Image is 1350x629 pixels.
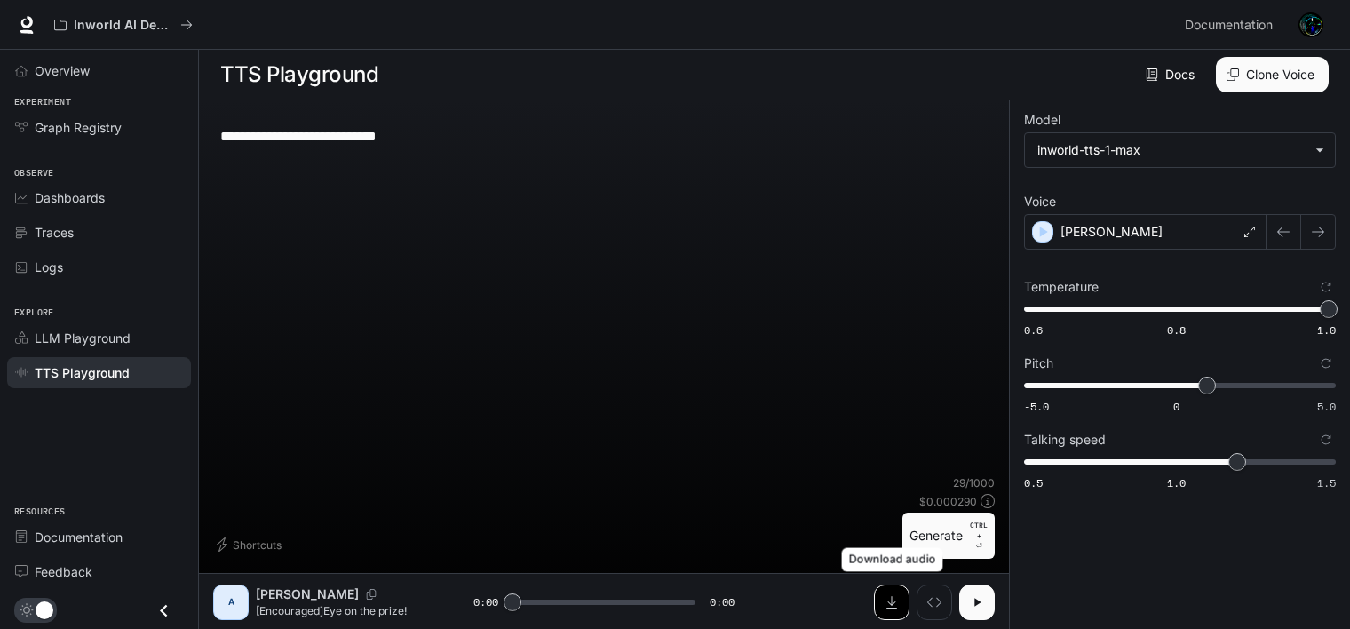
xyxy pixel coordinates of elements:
p: ⏎ [970,520,988,552]
div: Download audio [842,548,943,572]
p: Talking speed [1024,434,1106,446]
div: inworld-tts-1-max [1037,141,1306,159]
a: Documentation [1178,7,1286,43]
a: Logs [7,251,191,283]
button: GenerateCTRL +⏎ [902,513,995,559]
a: Documentation [7,522,191,553]
a: Overview [7,55,191,86]
p: Inworld AI Demos [74,18,173,33]
a: Feedback [7,556,191,587]
button: All workspaces [46,7,201,43]
span: Graph Registry [35,118,122,137]
button: Copy Voice ID [359,589,384,600]
button: User avatar [1293,7,1329,43]
p: [PERSON_NAME] [256,585,359,603]
a: Graph Registry [7,112,191,143]
span: 0:00 [473,593,498,611]
span: 1.0 [1317,322,1336,338]
p: Temperature [1024,281,1099,293]
span: 0:00 [710,593,735,611]
button: Clone Voice [1216,57,1329,92]
span: Logs [35,258,63,276]
img: User avatar [1298,12,1323,37]
a: TTS Playground [7,357,191,388]
p: Voice [1024,195,1056,208]
button: Inspect [917,585,952,620]
a: Docs [1142,57,1202,92]
button: Download audio [874,585,909,620]
span: TTS Playground [35,363,130,382]
span: 0.6 [1024,322,1043,338]
button: Reset to default [1316,277,1336,297]
button: Reset to default [1316,430,1336,450]
span: Traces [35,223,74,242]
span: Dark mode toggle [36,600,53,619]
button: Reset to default [1316,354,1336,373]
h1: TTS Playground [220,57,378,92]
span: 1.5 [1317,475,1336,490]
span: 0 [1173,399,1179,414]
span: LLM Playground [35,329,131,347]
span: Dashboards [35,188,105,207]
a: LLM Playground [7,322,191,354]
p: [Encouraged]Eye on the prize! [256,603,431,618]
button: Shortcuts [213,530,289,559]
p: 29 / 1000 [953,475,995,490]
button: Close drawer [144,593,184,629]
span: 5.0 [1317,399,1336,414]
a: Traces [7,217,191,248]
span: 1.0 [1167,475,1186,490]
p: Model [1024,114,1060,126]
div: inworld-tts-1-max [1025,133,1335,167]
span: Documentation [1185,14,1273,36]
a: Dashboards [7,182,191,213]
span: Feedback [35,562,92,581]
span: 0.8 [1167,322,1186,338]
span: -5.0 [1024,399,1049,414]
p: Pitch [1024,357,1053,370]
p: [PERSON_NAME] [1060,223,1163,241]
p: $ 0.000290 [919,494,977,509]
div: A [217,588,245,617]
span: 0.5 [1024,475,1043,490]
span: Documentation [35,528,123,546]
p: CTRL + [970,520,988,541]
span: Overview [35,61,90,80]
